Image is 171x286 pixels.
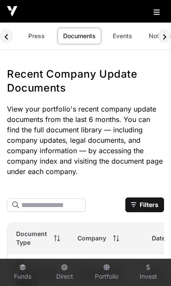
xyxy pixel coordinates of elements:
img: Icehouse Ventures Logo [7,6,17,16]
a: Funds [5,261,40,284]
p: View your portfolio's recent company update documents from the last 6 months. You can find the fu... [7,104,164,177]
a: Documents [57,28,101,44]
a: Press [19,28,54,44]
button: Filters [125,197,164,212]
span: Document Type [16,230,47,247]
span: Date [152,234,165,243]
h1: Recent Company Update Documents [7,67,164,95]
span: Company [77,234,106,243]
a: Events [105,28,140,44]
a: Direct [47,261,82,284]
a: Portfolio [89,261,124,284]
iframe: Chat Widget [127,244,171,286]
